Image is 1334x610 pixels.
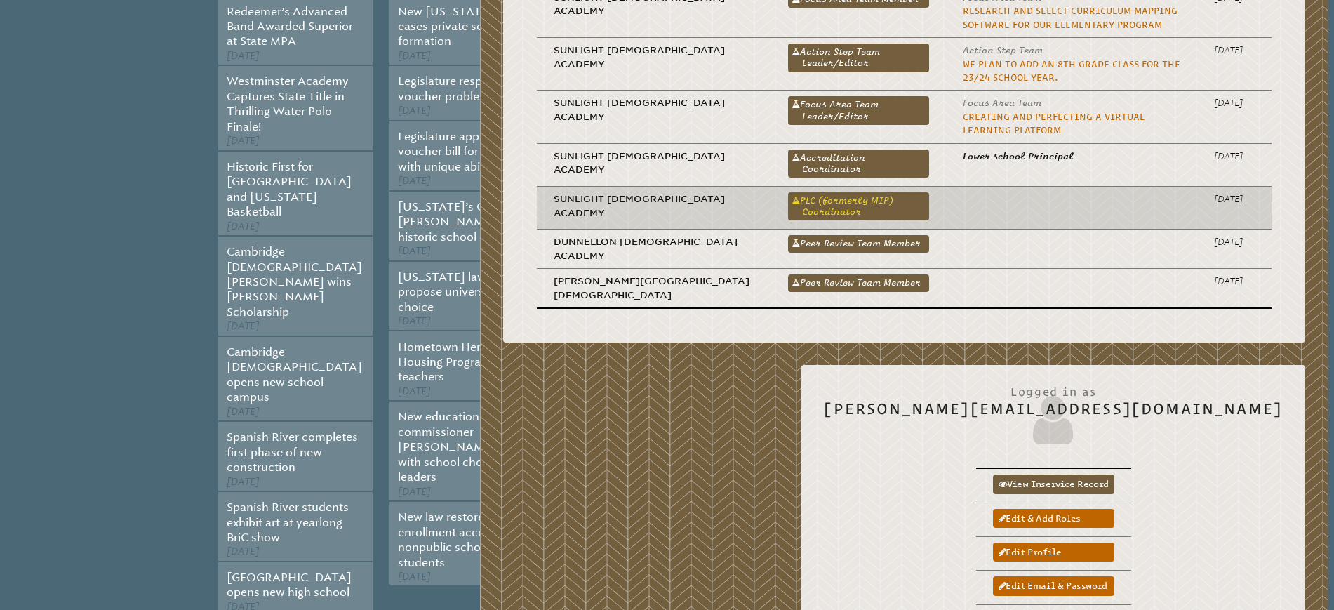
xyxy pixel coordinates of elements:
[993,543,1114,562] a: Edit profile
[788,192,929,220] a: PLC (formerly MIP) Coordinator
[227,571,352,599] a: [GEOGRAPHIC_DATA] opens new high school
[1214,44,1255,57] p: [DATE]
[554,96,754,124] p: Sunlight [DEMOGRAPHIC_DATA] Academy
[963,112,1145,135] a: Creating and Perfecting a Virtual Learning Platform
[227,430,358,474] a: Spanish River completes first phase of new construction
[398,175,431,187] span: [DATE]
[227,160,352,218] a: Historic First for [GEOGRAPHIC_DATA] and [US_STATE] Basketball
[227,406,260,418] span: [DATE]
[554,150,754,177] p: Sunlight [DEMOGRAPHIC_DATA] Academy
[398,200,533,244] a: [US_STATE]’s Governor [PERSON_NAME] signs historic school choice bill
[788,274,929,291] a: Peer Review Team Member
[788,150,929,178] a: Accreditation Coordinator
[398,130,528,173] a: Legislature approves voucher bill for students with unique abilities
[554,44,754,71] p: Sunlight [DEMOGRAPHIC_DATA] Academy
[227,5,353,48] a: Redeemer’s Advanced Band Awarded Superior at State MPA
[1214,274,1255,288] p: [DATE]
[398,571,431,583] span: [DATE]
[398,315,431,327] span: [DATE]
[824,378,1283,448] h2: [PERSON_NAME][EMAIL_ADDRESS][DOMAIN_NAME]
[788,96,929,124] a: Focus Area Team Leader/Editor
[554,192,754,220] p: Sunlight [DEMOGRAPHIC_DATA] Academy
[227,500,349,544] a: Spanish River students exhibit art at yearlong BriC show
[963,59,1180,83] a: We plan to add an 8th grade class for the 23/24 school year.
[398,270,532,314] a: [US_STATE] lawmakers propose universal school choice
[788,235,929,252] a: Peer Review Team Member
[227,320,260,332] span: [DATE]
[554,274,754,302] p: [PERSON_NAME][GEOGRAPHIC_DATA][DEMOGRAPHIC_DATA]
[1214,96,1255,110] p: [DATE]
[227,135,260,147] span: [DATE]
[398,410,531,484] a: New education commissioner [PERSON_NAME] meets with school choice leaders
[1214,150,1255,163] p: [DATE]
[398,50,431,62] span: [DATE]
[227,545,260,557] span: [DATE]
[227,476,260,488] span: [DATE]
[788,44,929,72] a: Action Step Team Leader/Editor
[227,245,362,319] a: Cambridge [DEMOGRAPHIC_DATA][PERSON_NAME] wins [PERSON_NAME] Scholarship
[554,235,754,263] p: Dunnellon [DEMOGRAPHIC_DATA] Academy
[227,345,362,404] a: Cambridge [DEMOGRAPHIC_DATA] opens new school campus
[398,486,431,498] span: [DATE]
[993,475,1114,493] a: View inservice record
[398,245,431,257] span: [DATE]
[963,98,1041,108] span: Focus Area Team
[227,50,260,62] span: [DATE]
[963,45,1043,55] span: Action Step Team
[963,150,1180,163] p: Lower school Principal
[398,340,535,384] a: Hometown Heroes Housing Program open to teachers
[963,6,1178,29] a: Research and select curriculum mapping software for our elementary program
[1214,235,1255,248] p: [DATE]
[993,576,1114,595] a: Edit email & password
[227,220,260,232] span: [DATE]
[398,510,516,569] a: New law restores dual enrollment access for nonpublic school students
[227,74,349,133] a: Westminster Academy Captures State Title in Thrilling Water Polo Finale!
[398,385,431,397] span: [DATE]
[398,5,514,48] a: New [US_STATE] law eases private school formation
[398,105,431,117] span: [DATE]
[1214,192,1255,206] p: [DATE]
[824,378,1283,400] span: Logged in as
[993,509,1114,528] a: Edit & add roles
[398,74,523,102] a: Legislature responds to voucher problems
